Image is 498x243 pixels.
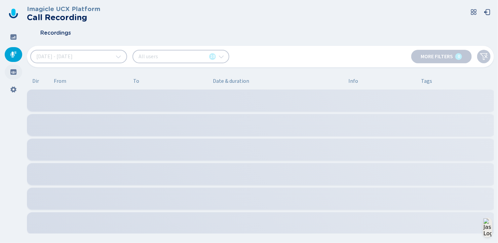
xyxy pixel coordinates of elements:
button: Clear filters [477,50,491,63]
svg: box-arrow-left [484,9,491,15]
h2: Call Recording [27,13,100,22]
div: Settings [5,82,22,97]
span: More filters [421,54,453,59]
h3: Imagicle UCX Platform [27,5,100,13]
span: Date & duration [213,78,343,84]
svg: dashboard-filled [10,34,17,40]
span: Tags [421,78,432,84]
div: Dashboard [5,30,22,44]
button: [DATE] - [DATE] [30,50,127,63]
span: Info [348,78,358,84]
span: [DATE] - [DATE] [36,54,73,59]
svg: mic-fill [10,51,17,58]
svg: chevron-down [116,54,121,59]
button: More filters0 [411,50,472,63]
span: From [54,78,66,84]
svg: funnel-disabled [480,53,488,61]
span: Dir [32,78,39,84]
span: Recordings [40,30,71,36]
svg: groups-filled [10,69,17,75]
div: Recordings [5,47,22,62]
span: To [133,78,140,84]
span: 0 [458,54,460,59]
div: Groups [5,65,22,79]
